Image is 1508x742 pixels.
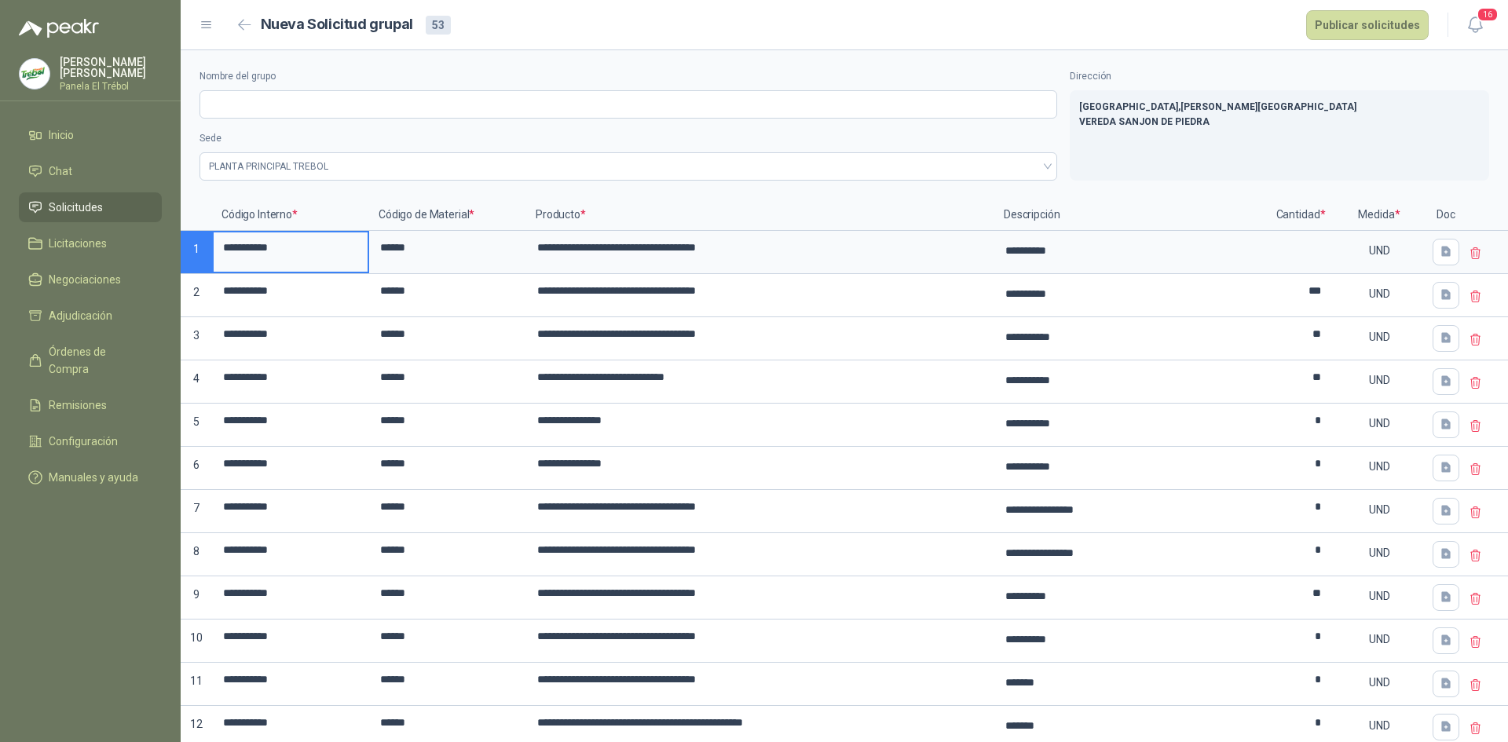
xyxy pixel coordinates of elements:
p: 4 [181,360,212,404]
p: Producto [526,199,994,231]
p: 6 [181,447,212,490]
p: 9 [181,576,212,620]
p: 10 [181,620,212,663]
span: Chat [49,163,72,180]
p: 8 [181,533,212,576]
span: Adjudicación [49,307,112,324]
img: Logo peakr [19,19,99,38]
p: [GEOGRAPHIC_DATA] , [PERSON_NAME][GEOGRAPHIC_DATA] [1079,100,1480,115]
p: Código de Material [369,199,526,231]
p: 3 [181,317,212,360]
p: Medida [1332,199,1426,231]
label: Dirección [1070,69,1489,84]
span: Negociaciones [49,271,121,288]
a: Configuración [19,426,162,456]
div: UND [1334,232,1425,269]
img: Company Logo [20,59,49,89]
div: UND [1334,319,1425,355]
div: UND [1334,405,1425,441]
p: 1 [181,231,212,274]
a: Órdenes de Compra [19,337,162,384]
label: Nombre del grupo [199,69,1057,84]
p: [PERSON_NAME] [PERSON_NAME] [60,57,162,79]
p: 7 [181,490,212,533]
p: Cantidad [1269,199,1332,231]
div: UND [1334,492,1425,528]
a: Chat [19,156,162,186]
p: Descripción [994,199,1269,231]
span: Licitaciones [49,235,107,252]
div: UND [1334,448,1425,484]
div: UND [1334,578,1425,614]
a: Solicitudes [19,192,162,222]
h2: Nueva Solicitud grupal [261,13,413,36]
a: Manuales y ayuda [19,462,162,492]
div: UND [1334,621,1425,657]
p: Código Interno [212,199,369,231]
p: 2 [181,274,212,317]
span: Órdenes de Compra [49,343,147,378]
span: Solicitudes [49,199,103,216]
a: Licitaciones [19,228,162,258]
span: Manuales y ayuda [49,469,138,486]
p: Panela El Trébol [60,82,162,91]
span: PLANTA PRINCIPAL TREBOL [209,155,1048,178]
a: Adjudicación [19,301,162,331]
div: UND [1334,276,1425,312]
p: Doc [1426,199,1466,231]
div: 53 [426,16,451,35]
span: Configuración [49,433,118,450]
a: Inicio [19,120,162,150]
div: UND [1334,362,1425,398]
div: UND [1334,664,1425,700]
p: 11 [181,663,212,706]
button: Publicar solicitudes [1306,10,1429,40]
span: Remisiones [49,397,107,414]
span: Inicio [49,126,74,144]
label: Sede [199,131,1057,146]
a: Negociaciones [19,265,162,294]
p: VEREDA SANJON DE PIEDRA [1079,115,1480,130]
a: Remisiones [19,390,162,420]
button: 16 [1461,11,1489,39]
p: 5 [181,404,212,447]
div: UND [1334,535,1425,571]
span: 16 [1477,7,1499,22]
